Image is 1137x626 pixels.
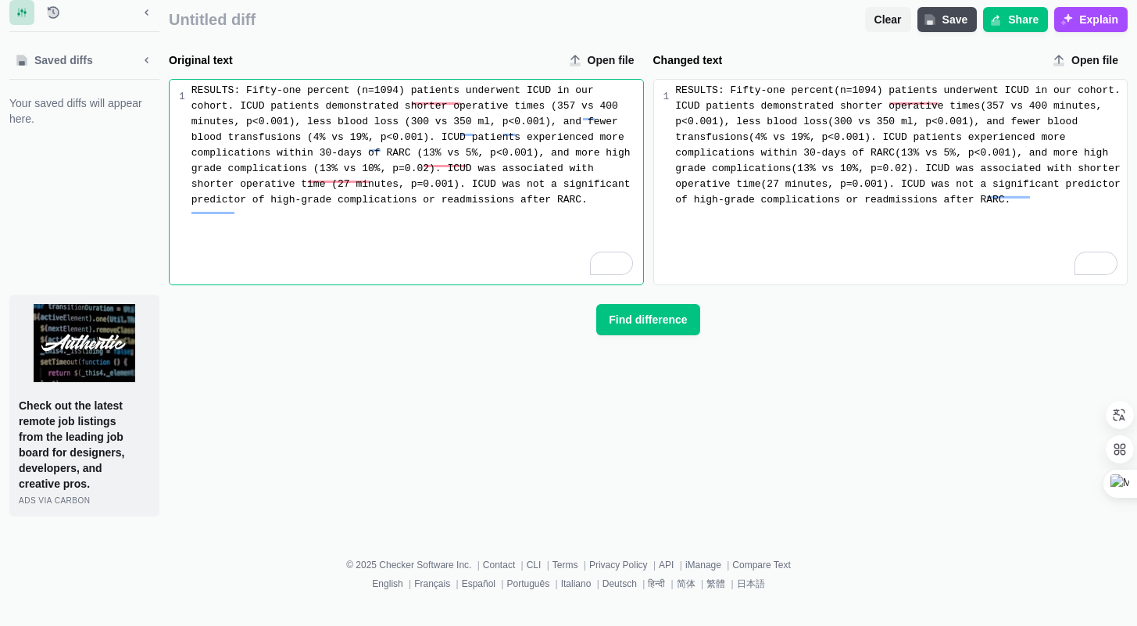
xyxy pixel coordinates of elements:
button: Share [983,7,1048,32]
div: To enrich screen reader interactions, please activate Accessibility in Grammarly extension settings [669,80,1127,284]
a: Português [506,578,549,589]
button: Clear [865,7,911,32]
a: हिन्दी [648,578,665,589]
button: Find difference [596,304,699,335]
span: Saved diffs [31,52,96,68]
span: Find difference [606,312,690,327]
div: 1 [663,89,670,230]
button: Save [917,7,978,32]
label: Changed text [653,52,1041,68]
img: undefined icon [34,304,135,382]
span: Open file [1068,52,1121,68]
p: Check out the latest remote job listings from the leading job board for designers, developers, an... [19,398,150,492]
div: RESULTS: Fifty-one percent (n=1094) patients underwent ICUD in our cohort. ICUD patients demonstr... [191,83,643,208]
a: Privacy Policy [589,560,648,571]
label: Original text upload [563,48,644,73]
a: iManage [685,560,721,571]
a: 日本語 [737,578,765,589]
a: CLI [527,560,542,571]
div: To enrich screen reader interactions, please activate Accessibility in Grammarly extension settings [185,80,643,284]
a: Français [414,578,450,589]
div: RESULTS: Fifty-one percent(n=1094) patients underwent ICUD in our cohort. ICUD patients demonstra... [675,83,1127,208]
span: Explain [1076,12,1121,27]
label: Changed text upload [1046,48,1128,73]
span: Your saved diffs will appear here. [9,95,159,127]
a: Deutsch [602,578,637,589]
div: 1 [179,89,185,230]
a: Check out the latest remote job listings from the leading job board for designers, developers, an... [9,295,159,517]
a: Español [462,578,495,589]
a: API [659,560,674,571]
a: Contact [483,560,515,571]
span: Save [939,12,971,27]
a: 繁體 [706,578,725,589]
a: Italiano [561,578,592,589]
span: Clear [871,12,905,27]
button: Explain [1054,7,1128,32]
li: © 2025 Checker Software Inc. [346,557,483,573]
a: 简体 [677,578,695,589]
a: English [372,578,402,589]
label: Original text [169,52,556,68]
span: Untitled diff [169,11,859,29]
a: Compare Text [732,560,790,571]
span: Share [1005,12,1042,27]
span: Open file [585,52,638,68]
button: Minimize sidebar [134,48,159,73]
a: Terms [552,560,578,571]
span: ads via Carbon [19,496,90,505]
